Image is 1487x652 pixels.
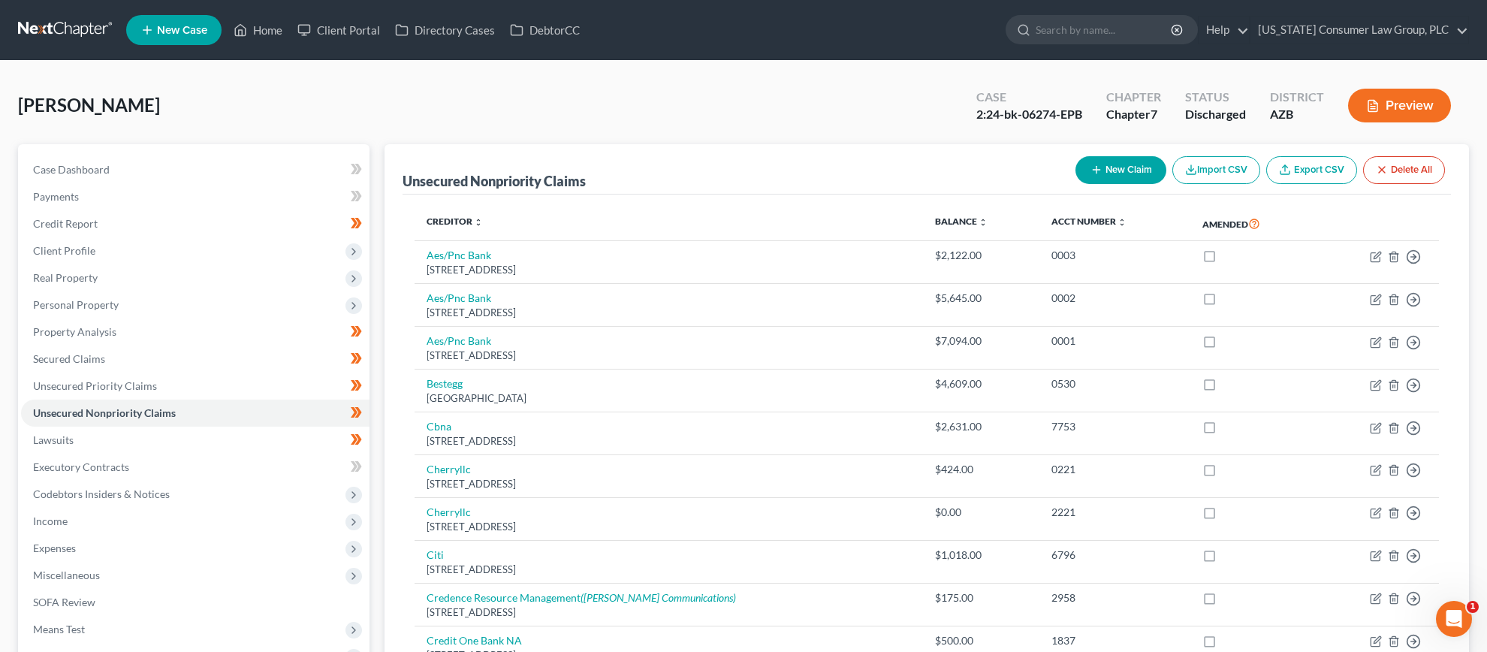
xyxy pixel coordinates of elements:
[33,190,79,203] span: Payments
[1467,601,1479,613] span: 1
[427,249,491,261] a: Aes/Pnc Bank
[1199,17,1249,44] a: Help
[33,487,170,500] span: Codebtors Insiders & Notices
[1172,156,1260,184] button: Import CSV
[1151,107,1157,121] span: 7
[21,454,369,481] a: Executory Contracts
[935,590,1027,605] div: $175.00
[427,349,911,363] div: [STREET_ADDRESS]
[33,515,68,527] span: Income
[1436,601,1472,637] iframe: Intercom live chat
[427,216,483,227] a: Creditor unfold_more
[21,400,369,427] a: Unsecured Nonpriority Claims
[1185,106,1246,123] div: Discharged
[1051,462,1178,477] div: 0221
[935,419,1027,434] div: $2,631.00
[1051,548,1178,563] div: 6796
[427,463,471,475] a: Cherryllc
[427,477,911,491] div: [STREET_ADDRESS]
[935,291,1027,306] div: $5,645.00
[1051,419,1178,434] div: 7753
[33,271,98,284] span: Real Property
[157,25,207,36] span: New Case
[976,106,1082,123] div: 2:24-bk-06274-EPB
[1051,633,1178,648] div: 1837
[18,94,160,116] span: [PERSON_NAME]
[33,542,76,554] span: Expenses
[581,591,736,604] i: ([PERSON_NAME] Communications)
[1363,156,1445,184] button: Delete All
[427,391,911,406] div: [GEOGRAPHIC_DATA]
[1270,89,1324,106] div: District
[21,183,369,210] a: Payments
[33,569,100,581] span: Miscellaneous
[226,17,290,44] a: Home
[403,172,586,190] div: Unsecured Nonpriority Claims
[427,377,463,390] a: Bestegg
[388,17,502,44] a: Directory Cases
[427,506,471,518] a: Cherryllc
[935,216,988,227] a: Balance unfold_more
[427,263,911,277] div: [STREET_ADDRESS]
[33,460,129,473] span: Executory Contracts
[33,325,116,338] span: Property Analysis
[935,248,1027,263] div: $2,122.00
[1270,106,1324,123] div: AZB
[290,17,388,44] a: Client Portal
[33,244,95,257] span: Client Profile
[1036,16,1173,44] input: Search by name...
[33,217,98,230] span: Credit Report
[976,89,1082,106] div: Case
[979,218,988,227] i: unfold_more
[502,17,587,44] a: DebtorCC
[427,563,911,577] div: [STREET_ADDRESS]
[1051,248,1178,263] div: 0003
[21,318,369,346] a: Property Analysis
[427,434,911,448] div: [STREET_ADDRESS]
[935,505,1027,520] div: $0.00
[1051,505,1178,520] div: 2221
[1051,590,1178,605] div: 2958
[1185,89,1246,106] div: Status
[1266,156,1357,184] a: Export CSV
[427,548,444,561] a: Citi
[427,334,491,347] a: Aes/Pnc Bank
[1348,89,1451,122] button: Preview
[21,373,369,400] a: Unsecured Priority Claims
[427,420,451,433] a: Cbna
[427,306,911,320] div: [STREET_ADDRESS]
[1051,291,1178,306] div: 0002
[33,596,95,608] span: SOFA Review
[33,352,105,365] span: Secured Claims
[935,334,1027,349] div: $7,094.00
[21,210,369,237] a: Credit Report
[935,376,1027,391] div: $4,609.00
[474,218,483,227] i: unfold_more
[21,427,369,454] a: Lawsuits
[21,156,369,183] a: Case Dashboard
[33,163,110,176] span: Case Dashboard
[33,623,85,635] span: Means Test
[427,605,911,620] div: [STREET_ADDRESS]
[935,462,1027,477] div: $424.00
[935,633,1027,648] div: $500.00
[1190,207,1315,241] th: Amended
[1106,106,1161,123] div: Chapter
[1118,218,1127,227] i: unfold_more
[427,520,911,534] div: [STREET_ADDRESS]
[1051,376,1178,391] div: 0530
[427,634,522,647] a: Credit One Bank NA
[21,346,369,373] a: Secured Claims
[21,589,369,616] a: SOFA Review
[33,298,119,311] span: Personal Property
[427,291,491,304] a: Aes/Pnc Bank
[1051,216,1127,227] a: Acct Number unfold_more
[427,591,736,604] a: Credence Resource Management([PERSON_NAME] Communications)
[33,406,176,419] span: Unsecured Nonpriority Claims
[33,379,157,392] span: Unsecured Priority Claims
[33,433,74,446] span: Lawsuits
[1051,334,1178,349] div: 0001
[1250,17,1468,44] a: [US_STATE] Consumer Law Group, PLC
[1106,89,1161,106] div: Chapter
[935,548,1027,563] div: $1,018.00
